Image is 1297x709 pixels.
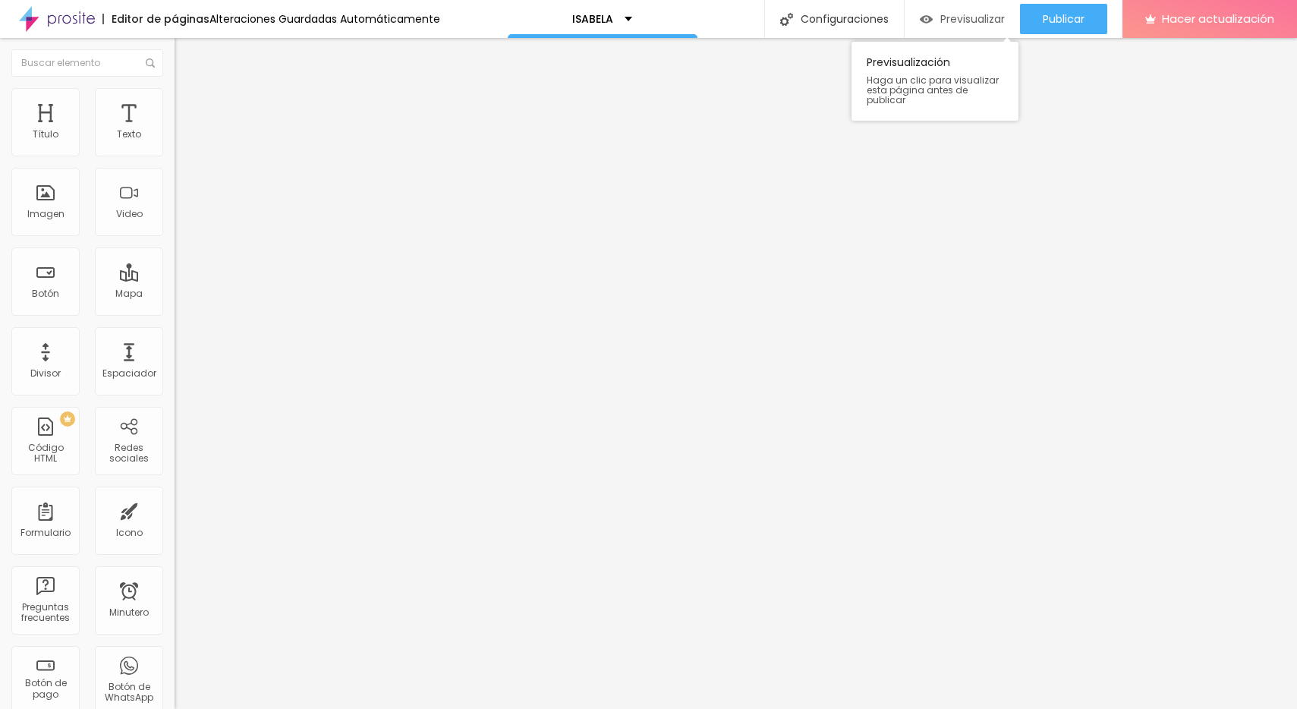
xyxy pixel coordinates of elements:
font: Configuraciones [801,11,889,27]
font: Imagen [27,207,65,220]
font: Haga un clic para visualizar esta página antes de publicar [867,74,999,106]
font: Minutero [109,606,149,619]
font: Título [33,128,58,140]
font: Icono [116,526,143,539]
font: Preguntas frecuentes [21,600,70,624]
iframe: Editor [175,38,1297,709]
font: Video [116,207,143,220]
font: Mapa [115,287,143,300]
button: Publicar [1020,4,1107,34]
font: Publicar [1043,11,1085,27]
img: Icono [780,13,793,26]
font: Redes sociales [109,441,149,465]
font: Formulario [20,526,71,539]
font: Botón de WhatsApp [105,680,153,704]
img: Icono [146,58,155,68]
font: Divisor [30,367,61,380]
font: Botón [32,287,59,300]
font: Código HTML [28,441,64,465]
font: ISABELA [572,11,613,27]
font: Editor de páginas [112,11,209,27]
button: Previsualizar [905,4,1020,34]
font: Alteraciones Guardadas Automáticamente [209,11,440,27]
font: Botón de pago [25,676,67,700]
font: Espaciador [102,367,156,380]
img: view-1.svg [920,13,933,26]
font: Previsualizar [940,11,1005,27]
font: Hacer actualización [1162,11,1274,27]
input: Buscar elemento [11,49,163,77]
font: Previsualización [867,55,950,70]
font: Texto [117,128,141,140]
